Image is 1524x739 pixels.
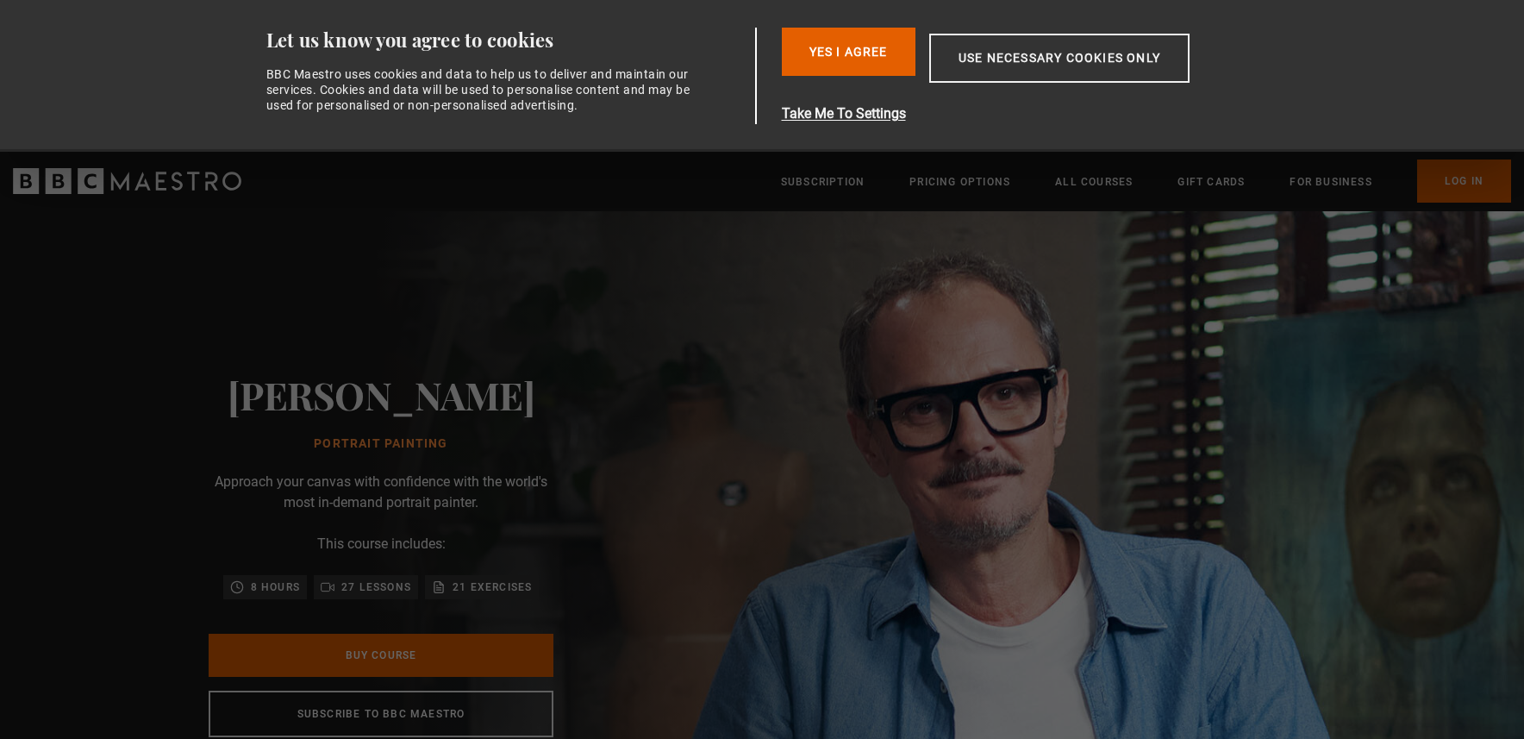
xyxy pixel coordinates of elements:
[228,373,535,416] h2: [PERSON_NAME]
[453,579,532,596] p: 21 exercises
[251,579,300,596] p: 8 hours
[209,472,553,513] p: Approach your canvas with confidence with the world's most in-demand portrait painter.
[266,28,749,53] div: Let us know you agree to cookies
[1055,173,1133,191] a: All Courses
[1290,173,1371,191] a: For business
[781,173,865,191] a: Subscription
[1177,173,1245,191] a: Gift Cards
[929,34,1190,83] button: Use necessary cookies only
[782,103,1271,124] button: Take Me To Settings
[266,66,701,114] div: BBC Maestro uses cookies and data to help us to deliver and maintain our services. Cookies and da...
[228,437,535,451] h1: Portrait Painting
[782,28,915,76] button: Yes I Agree
[781,160,1511,203] nav: Primary
[13,168,241,194] svg: BBC Maestro
[909,173,1010,191] a: Pricing Options
[1417,160,1511,203] a: Log In
[317,534,446,554] p: This course includes:
[341,579,411,596] p: 27 lessons
[209,634,553,677] a: Buy Course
